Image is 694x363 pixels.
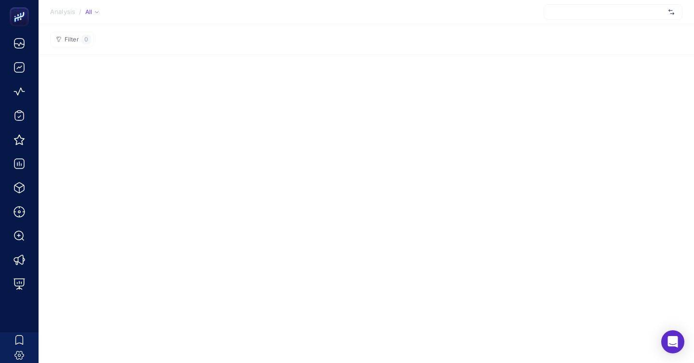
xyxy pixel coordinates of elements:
[84,36,88,43] span: 0
[661,330,684,353] div: Open Intercom Messenger
[85,8,99,16] div: All
[65,36,79,43] span: Filter
[79,8,81,15] span: /
[50,32,94,47] button: Filter0
[668,7,674,17] img: svg%3e
[50,8,75,16] span: Analysis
